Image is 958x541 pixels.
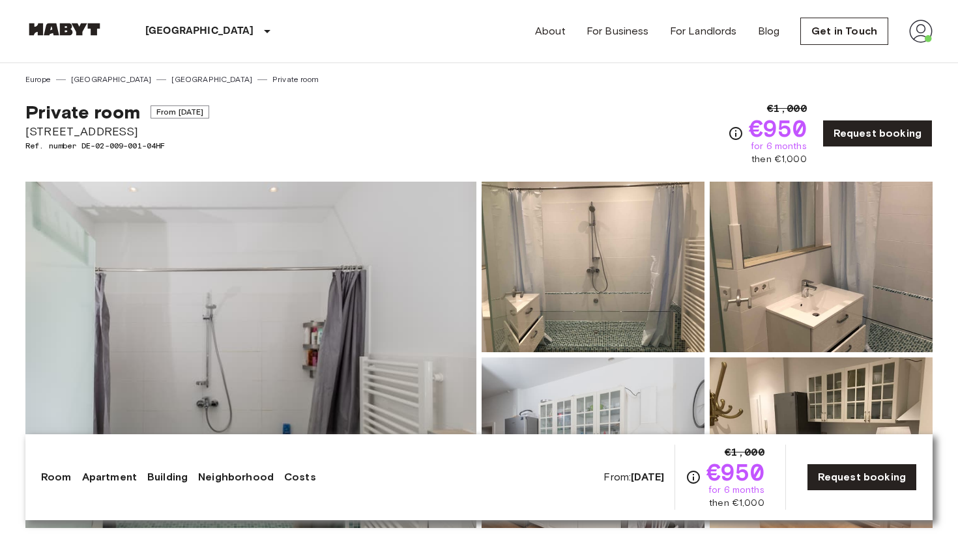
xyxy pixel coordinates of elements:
img: Picture of unit DE-02-009-001-04HF [710,182,933,352]
img: Picture of unit DE-02-009-001-04HF [710,357,933,528]
a: For Business [587,23,649,39]
img: Habyt [25,23,104,36]
span: for 6 months [708,484,764,497]
a: For Landlords [670,23,737,39]
span: From: [603,470,664,484]
span: €1,000 [725,445,764,460]
img: Picture of unit DE-02-009-001-04HF [482,182,704,352]
span: Private room [25,101,140,123]
a: Request booking [822,120,933,147]
a: Building [147,469,188,485]
span: then €1,000 [751,153,807,166]
span: then €1,000 [709,497,764,510]
a: Neighborhood [198,469,274,485]
a: Europe [25,74,51,85]
img: Picture of unit DE-02-009-001-04HF [482,357,704,528]
a: [GEOGRAPHIC_DATA] [171,74,252,85]
a: Room [41,469,72,485]
span: €950 [706,460,764,484]
a: Costs [284,469,316,485]
a: Get in Touch [800,18,888,45]
img: avatar [909,20,933,43]
span: €950 [749,117,807,140]
span: €1,000 [767,101,807,117]
p: [GEOGRAPHIC_DATA] [145,23,254,39]
b: [DATE] [631,471,664,483]
span: Ref. number DE-02-009-001-04HF [25,140,209,152]
a: About [535,23,566,39]
svg: Check cost overview for full price breakdown. Please note that discounts apply to new joiners onl... [728,126,744,141]
img: Marketing picture of unit DE-02-009-001-04HF [25,182,476,528]
span: From [DATE] [151,105,210,118]
a: Request booking [807,464,917,491]
svg: Check cost overview for full price breakdown. Please note that discounts apply to new joiners onl... [686,469,701,485]
span: for 6 months [751,140,807,153]
span: [STREET_ADDRESS] [25,123,209,140]
a: Blog [758,23,780,39]
a: Private room [272,74,319,85]
a: Apartment [82,469,137,485]
a: [GEOGRAPHIC_DATA] [71,74,152,85]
